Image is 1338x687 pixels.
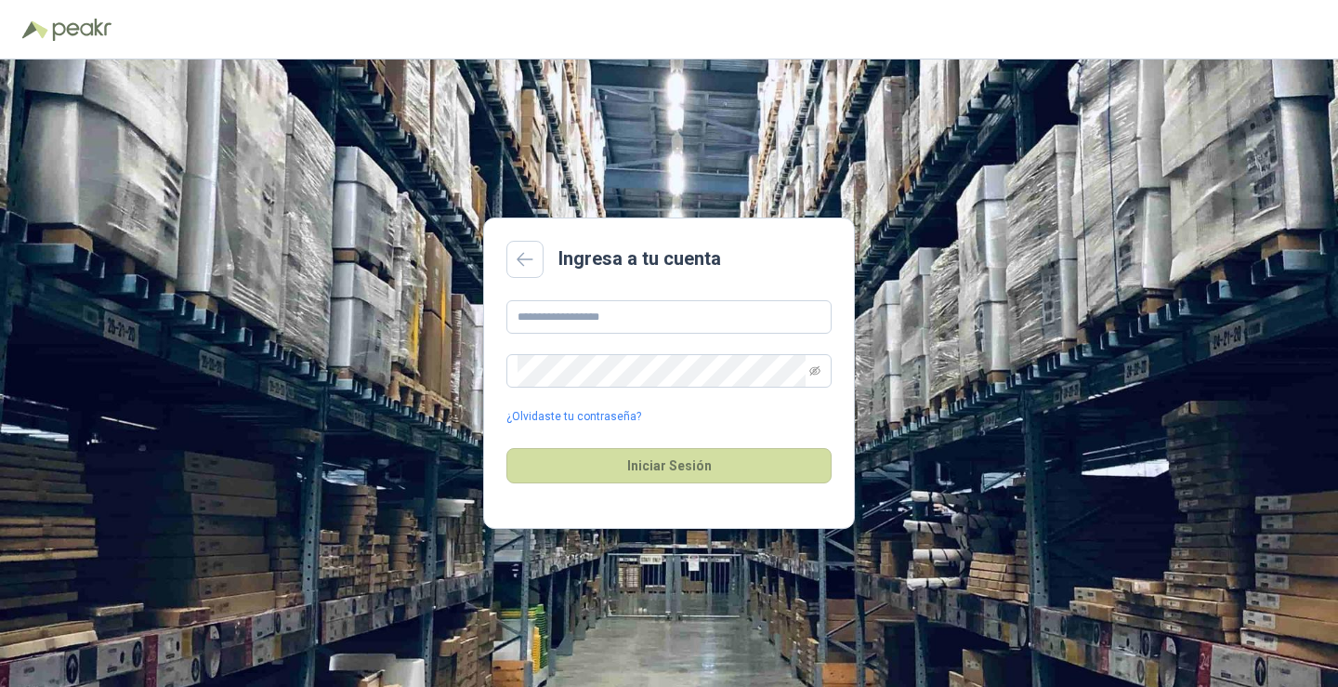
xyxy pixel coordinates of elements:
img: Peakr [52,19,111,41]
img: Logo [22,20,48,39]
span: eye-invisible [809,365,820,377]
h2: Ingresa a tu cuenta [558,244,721,273]
a: ¿Olvidaste tu contraseña? [506,408,641,426]
button: Iniciar Sesión [506,448,832,483]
